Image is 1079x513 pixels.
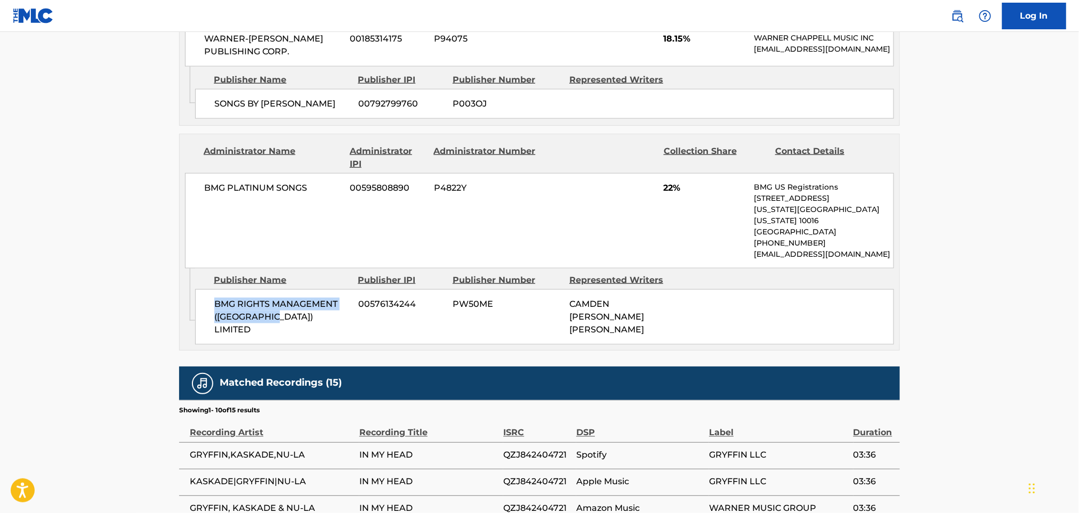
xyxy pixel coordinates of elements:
div: Administrator Number [433,145,537,170]
p: [GEOGRAPHIC_DATA] [754,226,893,238]
img: MLC Logo [13,8,54,23]
span: 00595808890 [350,182,426,194]
p: WARNER CHAPPELL MUSIC INC [754,32,893,44]
iframe: Chat Widget [1026,462,1079,513]
div: Recording Title [359,416,498,439]
p: BMG US Registrations [754,182,893,193]
span: 00792799760 [358,97,445,110]
div: Contact Details [775,145,879,170]
div: Label [709,416,848,439]
span: QZJ842404721 [503,449,571,462]
span: BMG RIGHTS MANAGEMENT ([GEOGRAPHIC_DATA]) LIMITED [214,298,350,336]
span: GRYFFIN LLC [709,476,848,488]
div: ISRC [503,416,571,439]
span: 18.15% [664,32,746,45]
span: P4822Y [434,182,537,194]
span: GRYFFIN,KASKADE,NU-LA [190,449,354,462]
span: QZJ842404721 [503,476,571,488]
span: SONGS BY [PERSON_NAME] [214,97,350,110]
div: Duration [853,416,895,439]
h5: Matched Recordings (15) [220,377,342,389]
a: Log In [1002,3,1066,29]
img: Matched Recordings [196,377,209,390]
img: search [951,10,964,22]
div: Collection Share [664,145,767,170]
div: Help [975,5,996,27]
div: Administrator Name [204,145,342,170]
div: Administrator IPI [350,145,425,170]
span: BMG PLATINUM SONGS [204,182,342,194]
div: Represented Writers [569,274,678,287]
span: Spotify [576,449,704,462]
span: P003OJ [453,97,561,110]
span: WARNER-[PERSON_NAME] PUBLISHING CORP. [204,32,342,58]
p: Showing 1 - 10 of 15 results [179,406,260,416]
a: Public Search [947,5,968,27]
div: DSP [576,416,704,439]
span: Apple Music [576,476,704,488]
span: 22% [664,182,746,194]
span: P94075 [434,32,537,45]
span: IN MY HEAD [359,449,498,462]
img: help [979,10,992,22]
div: Publisher Name [214,74,350,86]
span: KASKADE|GRYFFIN|NU-LA [190,476,354,488]
p: [STREET_ADDRESS] [754,193,893,204]
span: IN MY HEAD [359,476,498,488]
div: Publisher Name [214,274,350,287]
div: Publisher Number [453,274,561,287]
p: [PHONE_NUMBER] [754,238,893,249]
span: 00185314175 [350,32,426,45]
div: Represented Writers [569,74,678,86]
span: GRYFFIN LLC [709,449,848,462]
div: Recording Artist [190,416,354,439]
span: CAMDEN [PERSON_NAME] [PERSON_NAME] [569,299,644,335]
div: Publisher IPI [358,74,445,86]
p: [EMAIL_ADDRESS][DOMAIN_NAME] [754,44,893,55]
span: 00576134244 [358,298,445,311]
div: Publisher IPI [358,274,445,287]
div: Publisher Number [453,74,561,86]
span: PW50ME [453,298,561,311]
div: Drag [1029,473,1035,504]
span: 03:36 [853,476,895,488]
p: [EMAIL_ADDRESS][DOMAIN_NAME] [754,249,893,260]
span: 03:36 [853,449,895,462]
p: [US_STATE][GEOGRAPHIC_DATA][US_STATE] 10016 [754,204,893,226]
